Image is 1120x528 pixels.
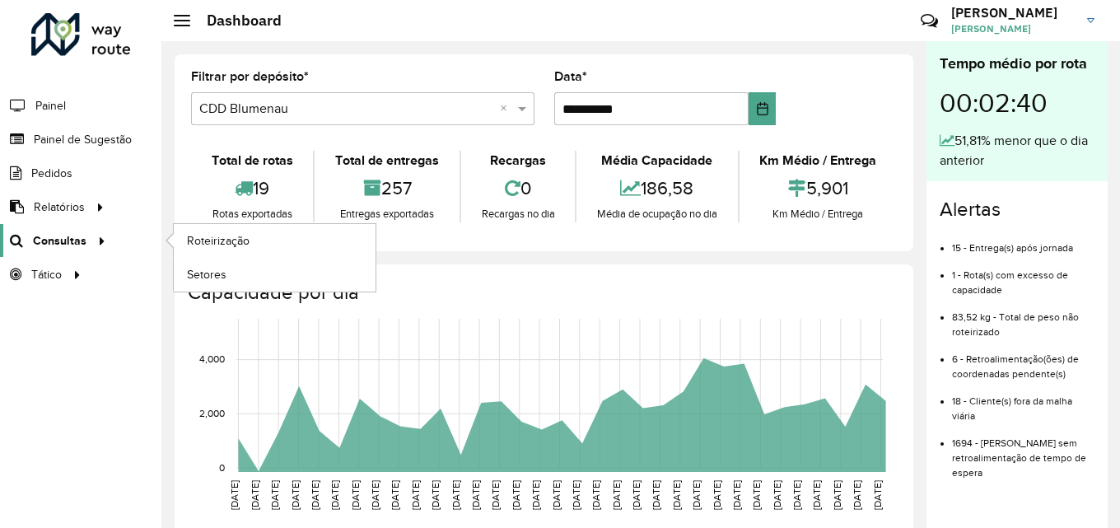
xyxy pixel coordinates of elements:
div: Média de ocupação no dia [581,206,733,222]
span: Painel [35,97,66,114]
text: [DATE] [651,480,661,510]
text: [DATE] [611,480,622,510]
h4: Capacidade por dia [188,281,897,305]
text: [DATE] [530,480,541,510]
div: 00:02:40 [940,75,1094,131]
text: [DATE] [390,480,400,510]
div: Km Médio / Entrega [744,206,893,222]
text: [DATE] [731,480,742,510]
text: [DATE] [290,480,301,510]
text: [DATE] [490,480,501,510]
div: Entregas exportadas [319,206,455,222]
div: Recargas [465,151,571,171]
li: 6 - Retroalimentação(ões) de coordenadas pendente(s) [952,339,1094,381]
text: [DATE] [350,480,361,510]
a: Contato Rápido [912,3,947,39]
div: Km Médio / Entrega [744,151,893,171]
h2: Dashboard [190,12,282,30]
text: [DATE] [229,480,240,510]
div: Média Capacidade [581,151,733,171]
div: 257 [319,171,455,206]
h3: [PERSON_NAME] [951,5,1075,21]
text: [DATE] [450,480,461,510]
text: [DATE] [852,480,862,510]
div: 19 [195,171,309,206]
text: [DATE] [329,480,340,510]
span: Tático [31,266,62,283]
div: 5,901 [744,171,893,206]
span: Pedidos [31,165,72,182]
a: Setores [174,258,376,291]
span: Clear all [500,99,514,119]
div: Total de rotas [195,151,309,171]
text: [DATE] [370,480,380,510]
div: 186,58 [581,171,733,206]
text: [DATE] [250,480,260,510]
text: [DATE] [811,480,822,510]
label: Data [554,67,587,86]
li: 83,52 kg - Total de peso não roteirizado [952,297,1094,339]
div: 0 [465,171,571,206]
text: [DATE] [712,480,722,510]
text: [DATE] [772,480,782,510]
text: [DATE] [671,480,682,510]
text: 0 [219,462,225,473]
text: [DATE] [872,480,883,510]
text: [DATE] [571,480,581,510]
text: [DATE] [269,480,280,510]
text: [DATE] [791,480,802,510]
li: 15 - Entrega(s) após jornada [952,228,1094,255]
button: Choose Date [749,92,776,125]
li: 1694 - [PERSON_NAME] sem retroalimentação de tempo de espera [952,423,1094,480]
span: Roteirização [187,232,250,250]
text: [DATE] [470,480,481,510]
div: Recargas no dia [465,206,571,222]
div: Tempo médio por rota [940,53,1094,75]
text: [DATE] [511,480,521,510]
text: 2,000 [199,408,225,418]
text: [DATE] [310,480,320,510]
li: 1 - Rota(s) com excesso de capacidade [952,255,1094,297]
span: Setores [187,266,226,283]
h4: Alertas [940,198,1094,222]
span: [PERSON_NAME] [951,21,1075,36]
text: [DATE] [751,480,762,510]
text: [DATE] [430,480,441,510]
div: Total de entregas [319,151,455,171]
text: [DATE] [631,480,642,510]
text: [DATE] [590,480,601,510]
text: 4,000 [199,354,225,365]
text: [DATE] [410,480,421,510]
a: Roteirização [174,224,376,257]
div: Rotas exportadas [195,206,309,222]
text: [DATE] [832,480,842,510]
span: Consultas [33,232,86,250]
label: Filtrar por depósito [191,67,309,86]
text: [DATE] [691,480,702,510]
span: Relatórios [34,199,85,216]
span: Painel de Sugestão [34,131,132,148]
div: 51,81% menor que o dia anterior [940,131,1094,171]
text: [DATE] [551,480,562,510]
li: 18 - Cliente(s) fora da malha viária [952,381,1094,423]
